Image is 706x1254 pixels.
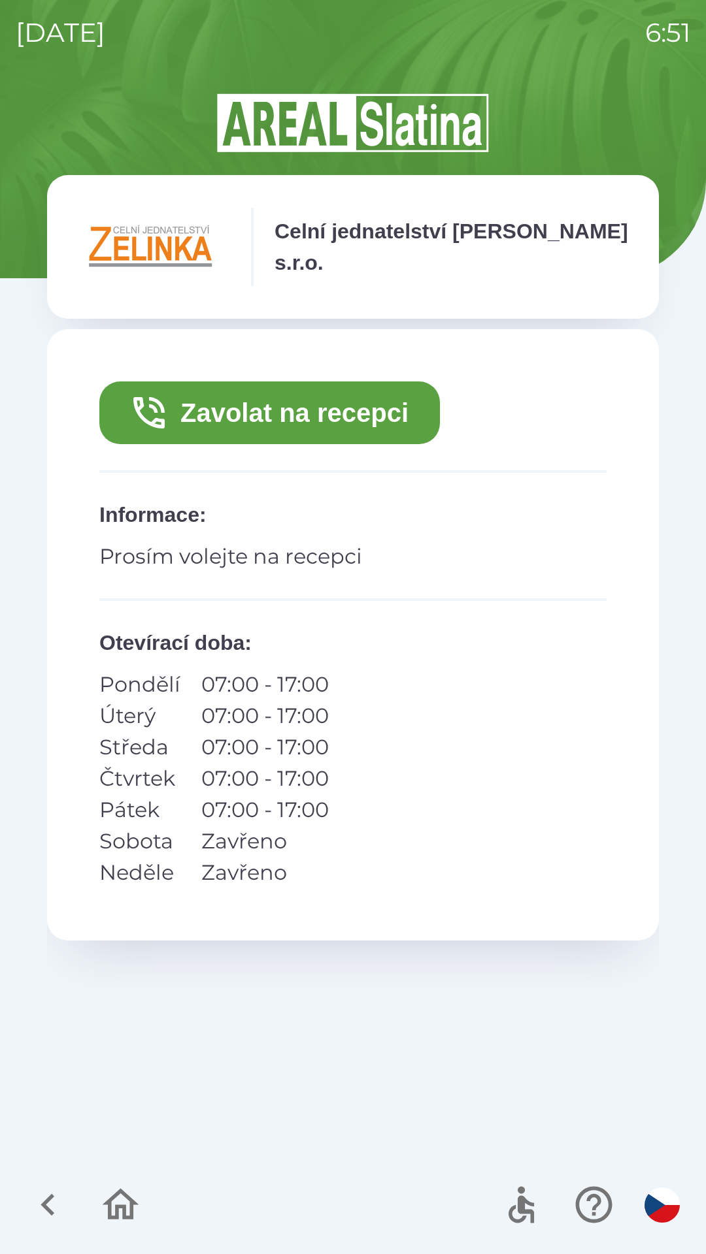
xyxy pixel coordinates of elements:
p: 07:00 - 17:00 [201,731,329,763]
p: Otevírací doba : [99,627,607,658]
p: Sobota [99,826,180,857]
p: 07:00 - 17:00 [201,763,329,794]
p: [DATE] [16,13,105,52]
p: 07:00 - 17:00 [201,794,329,826]
p: 07:00 - 17:00 [201,669,329,700]
p: Neděle [99,857,180,888]
p: Úterý [99,700,180,731]
p: Pátek [99,794,180,826]
p: Čtvrtek [99,763,180,794]
p: 6:51 [645,13,690,52]
p: Zavřeno [201,826,329,857]
img: e791fe39-6e5c-4488-8406-01cea90b779d.png [73,208,230,286]
p: 07:00 - 17:00 [201,700,329,731]
p: Informace : [99,499,607,530]
p: Zavřeno [201,857,329,888]
p: Celní jednatelství [PERSON_NAME] s.r.o. [275,216,633,278]
button: Zavolat na recepci [99,381,440,444]
img: Logo [47,91,659,154]
p: Pondělí [99,669,180,700]
p: Prosím volejte na recepci [99,541,607,572]
p: Středa [99,731,180,763]
img: cs flag [645,1187,680,1223]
